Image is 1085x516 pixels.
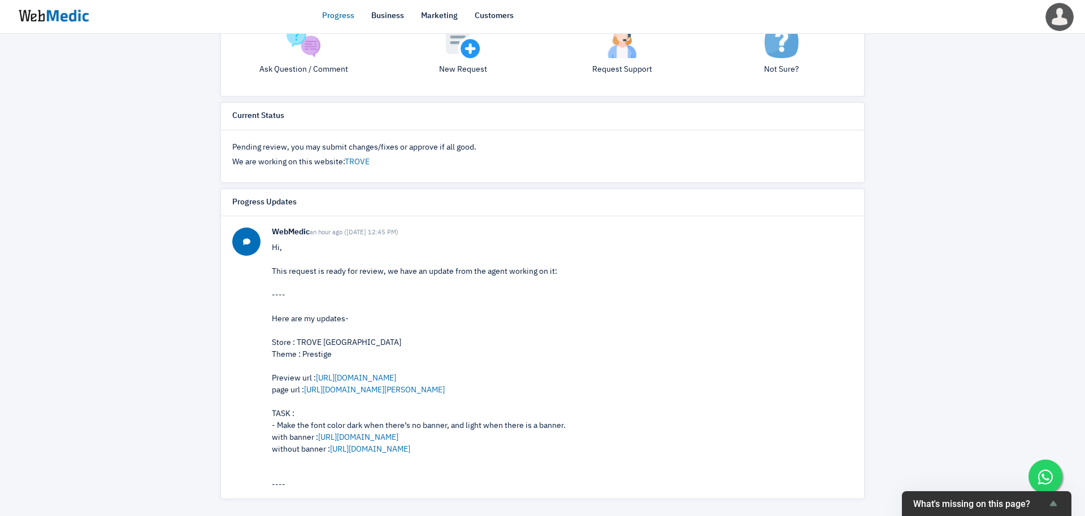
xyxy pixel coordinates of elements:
p: Ask Question / Comment [232,64,375,76]
img: support.png [605,24,639,58]
img: add.png [446,24,480,58]
p: We are working on this website: [232,156,853,168]
h6: WebMedic [272,228,853,238]
img: not-sure.png [765,24,798,58]
a: Marketing [421,10,458,22]
a: [URL][DOMAIN_NAME][PERSON_NAME] [304,386,445,394]
a: TROVE [345,158,370,166]
h6: Current Status [232,111,284,121]
a: Customers [475,10,514,22]
p: Pending review, you may submit changes/fixes or approve if all good. [232,142,853,154]
a: Progress [322,10,354,22]
span: What's missing on this page? [913,498,1047,509]
a: [URL][DOMAIN_NAME] [318,434,398,441]
h6: Progress Updates [232,198,297,208]
div: Here are my updates- Store : TROVE [GEOGRAPHIC_DATA] Theme : Prestige Preview url : page url : TA... [272,313,853,456]
a: [URL][DOMAIN_NAME] [330,445,410,453]
a: [URL][DOMAIN_NAME] [316,374,396,382]
p: Not Sure? [710,64,853,76]
a: Business [371,10,404,22]
small: an hour ago ([DATE] 12:45 PM) [310,229,398,235]
img: question.png [287,24,320,58]
p: Request Support [551,64,693,76]
p: New Request [392,64,534,76]
button: Show survey - What's missing on this page? [913,497,1060,510]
